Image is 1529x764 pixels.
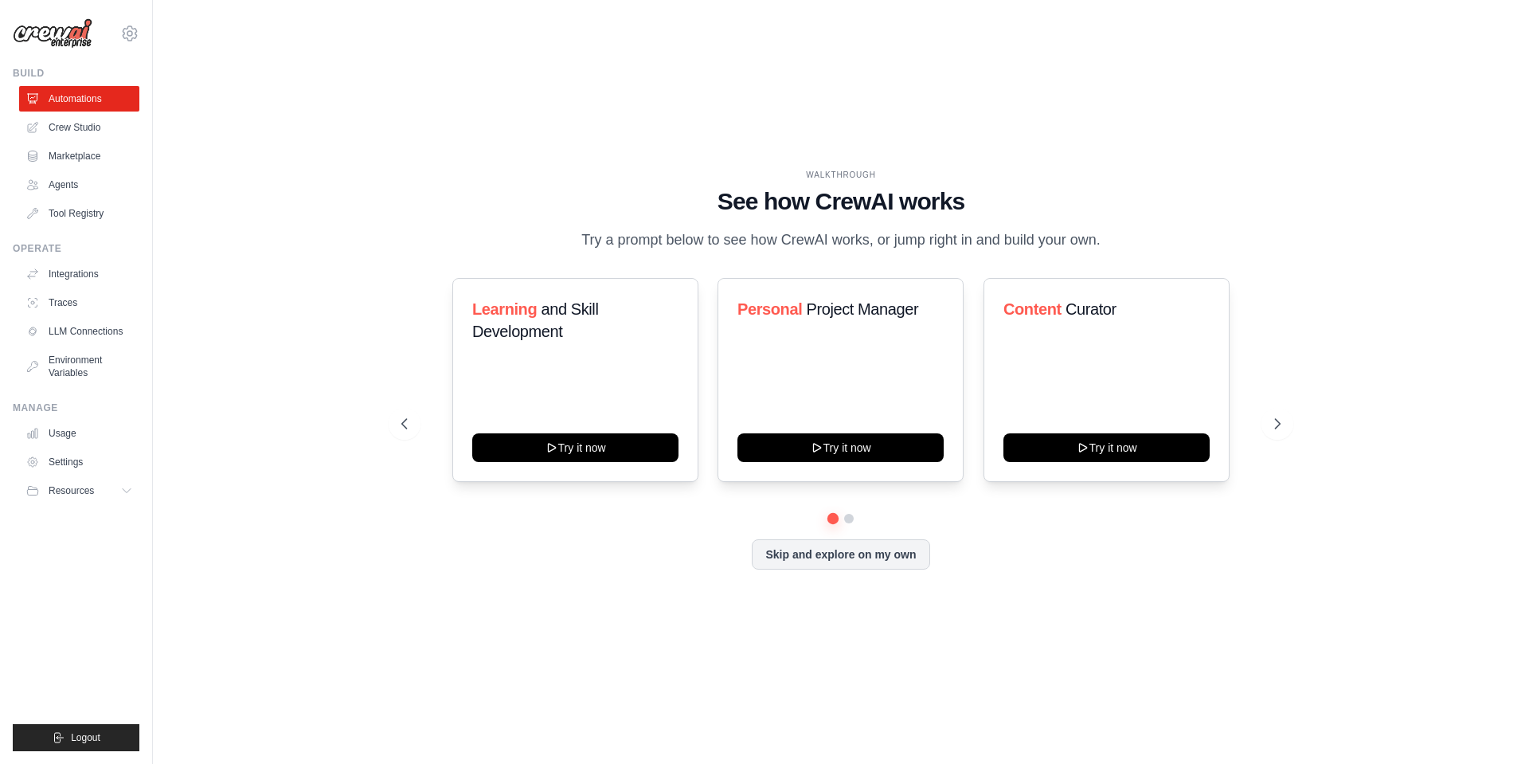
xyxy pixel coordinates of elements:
span: Curator [1066,300,1116,318]
a: Integrations [19,261,139,287]
button: Try it now [472,433,678,462]
a: Traces [19,290,139,315]
span: and Skill Development [472,300,598,340]
div: Manage [13,402,139,414]
span: Project Manager [807,300,919,318]
a: Usage [19,421,139,446]
span: Content [1003,300,1062,318]
a: LLM Connections [19,319,139,344]
span: Learning [472,300,537,318]
div: WALKTHROUGH [401,169,1281,181]
div: Build [13,67,139,80]
a: Marketplace [19,143,139,169]
span: Logout [71,731,100,744]
a: Environment Variables [19,347,139,386]
a: Tool Registry [19,201,139,226]
button: Try it now [1003,433,1210,462]
button: Skip and explore on my own [752,539,929,570]
a: Agents [19,172,139,198]
a: Automations [19,86,139,112]
p: Try a prompt below to see how CrewAI works, or jump right in and build your own. [573,229,1109,252]
img: Logo [13,18,92,49]
a: Settings [19,449,139,475]
button: Logout [13,724,139,751]
a: Crew Studio [19,115,139,140]
button: Try it now [737,433,944,462]
span: Personal [737,300,802,318]
span: Resources [49,484,94,497]
div: Operate [13,242,139,255]
h1: See how CrewAI works [401,187,1281,216]
button: Resources [19,478,139,503]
